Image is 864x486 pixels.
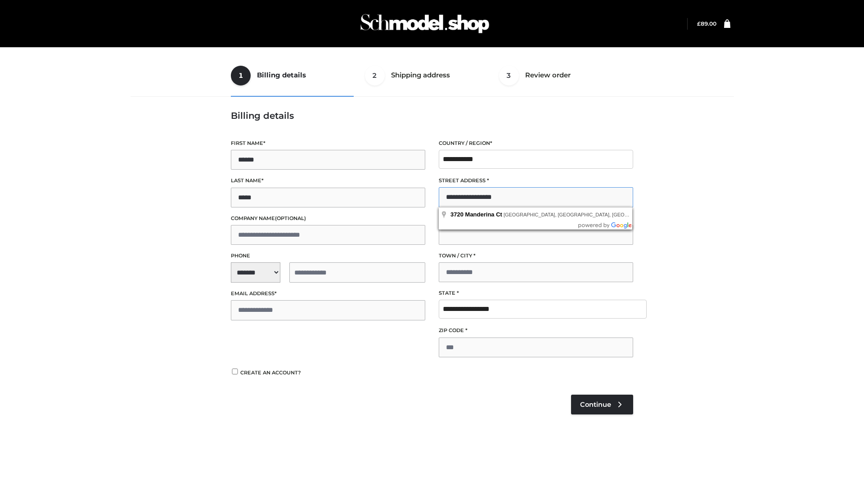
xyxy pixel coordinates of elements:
[357,6,492,41] img: Schmodel Admin 964
[504,212,664,217] span: [GEOGRAPHIC_DATA], [GEOGRAPHIC_DATA], [GEOGRAPHIC_DATA]
[231,110,633,121] h3: Billing details
[240,369,301,376] span: Create an account?
[275,215,306,221] span: (optional)
[580,400,611,409] span: Continue
[439,289,633,297] label: State
[697,20,701,27] span: £
[450,211,463,218] span: 3720
[231,252,425,260] label: Phone
[571,395,633,414] a: Continue
[231,176,425,185] label: Last name
[439,252,633,260] label: Town / City
[439,139,633,148] label: Country / Region
[697,20,716,27] bdi: 89.00
[231,214,425,223] label: Company name
[465,211,502,218] span: Manderina Ct
[439,176,633,185] label: Street address
[231,139,425,148] label: First name
[697,20,716,27] a: £89.00
[231,289,425,298] label: Email address
[231,369,239,374] input: Create an account?
[439,326,633,335] label: ZIP Code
